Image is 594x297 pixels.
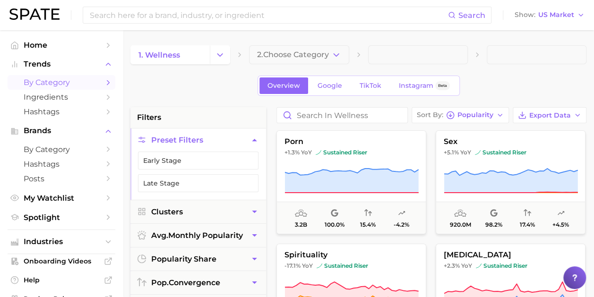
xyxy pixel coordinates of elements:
[8,254,115,268] a: Onboarding Videos
[475,150,481,155] img: sustained riser
[151,278,169,287] abbr: popularity index
[210,45,230,64] button: Change Category
[317,262,368,270] span: sustained riser
[8,157,115,171] a: Hashtags
[318,82,342,90] span: Google
[259,77,308,94] a: Overview
[277,108,407,123] input: Search in wellness
[24,127,99,135] span: Brands
[130,247,266,271] button: popularity share
[490,208,498,219] span: popularity share: Google
[295,221,307,228] span: 3.2b
[138,174,258,192] button: Late Stage
[8,104,115,119] a: Hashtags
[457,112,493,118] span: Popularity
[24,60,99,68] span: Trends
[444,262,460,269] span: +2.3%
[130,45,210,64] a: 1. wellness
[476,262,527,270] span: sustained riser
[436,251,585,259] span: [MEDICAL_DATA]
[301,149,312,156] span: YoY
[8,171,115,186] a: Posts
[450,221,471,228] span: 920.0m
[249,45,349,64] button: 2.Choose Category
[284,262,301,269] span: -17.1%
[302,262,313,270] span: YoY
[8,38,115,52] a: Home
[130,271,266,294] button: pop.convergence
[9,8,60,20] img: SPATE
[460,149,471,156] span: YoY
[524,208,531,219] span: popularity convergence: Very Low Convergence
[277,137,426,146] span: porn
[151,136,203,144] span: Preset Filters
[461,262,472,270] span: YoY
[151,231,168,240] abbr: average
[512,9,587,21] button: ShowUS Market
[24,257,99,265] span: Onboarding Videos
[485,221,502,228] span: 98.2%
[436,137,585,146] span: sex
[130,128,266,152] button: Preset Filters
[137,112,161,123] span: filters
[8,235,115,249] button: Industries
[257,51,329,59] span: 2. Choose Category
[151,278,220,287] span: convergence
[8,57,115,71] button: Trends
[331,208,338,219] span: popularity share: Google
[138,51,180,59] span: 1. wellness
[130,200,266,223] button: Clusters
[360,221,376,228] span: 15.4%
[364,208,372,219] span: popularity convergence: Very Low Convergence
[316,149,367,156] span: sustained riser
[24,93,99,102] span: Ingredients
[130,224,266,247] button: avg.monthly popularity
[513,107,586,123] button: Export Data
[24,41,99,50] span: Home
[515,12,535,17] span: Show
[557,208,565,219] span: popularity predicted growth: Likely
[24,276,99,284] span: Help
[325,221,344,228] span: 100.0%
[310,77,350,94] a: Google
[398,208,405,219] span: popularity predicted growth: Very Unlikely
[8,90,115,104] a: Ingredients
[24,160,99,169] span: Hashtags
[417,112,443,118] span: Sort By
[295,208,307,219] span: average monthly popularity: Very High Popularity
[8,142,115,157] a: by Category
[475,149,526,156] span: sustained riser
[267,82,300,90] span: Overview
[276,130,426,234] button: porn+1.3% YoYsustained risersustained riser3.2b100.0%15.4%-4.2%
[8,191,115,205] a: My Watchlist
[538,12,574,17] span: US Market
[458,11,485,20] span: Search
[399,82,433,90] span: Instagram
[8,273,115,287] a: Help
[24,213,99,222] span: Spotlight
[138,152,258,170] button: Early Stage
[476,263,482,269] img: sustained riser
[436,130,585,234] button: sex+5.1% YoYsustained risersustained riser920.0m98.2%17.4%+4.5%
[24,145,99,154] span: by Category
[360,82,381,90] span: TikTok
[284,149,300,156] span: +1.3%
[151,207,183,216] span: Clusters
[412,107,509,123] button: Sort ByPopularity
[391,77,458,94] a: InstagramBeta
[8,75,115,90] a: by Category
[394,221,409,228] span: -4.2%
[151,255,216,263] span: popularity share
[520,221,535,228] span: 17.4%
[24,78,99,87] span: by Category
[89,7,448,23] input: Search here for a brand, industry, or ingredient
[24,174,99,183] span: Posts
[317,263,322,269] img: sustained riser
[8,124,115,138] button: Brands
[316,150,321,155] img: sustained riser
[151,231,243,240] span: monthly popularity
[529,111,571,119] span: Export Data
[454,208,466,219] span: average monthly popularity: Very High Popularity
[352,77,389,94] a: TikTok
[552,221,569,228] span: +4.5%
